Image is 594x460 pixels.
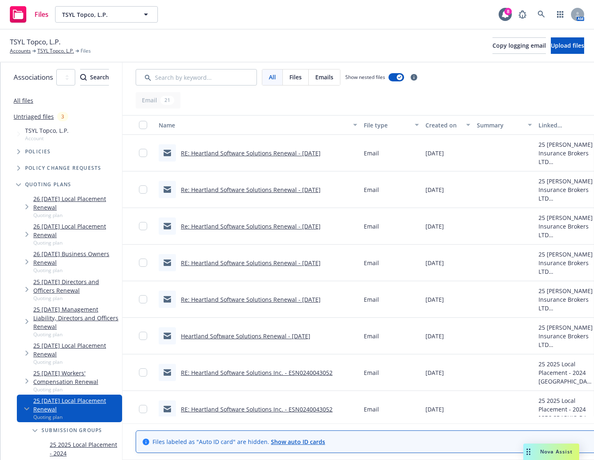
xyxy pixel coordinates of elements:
span: [DATE] [425,185,444,194]
button: Upload files [551,37,584,54]
input: Toggle Row Selected [139,149,147,157]
a: 26 [DATE] Business Owners Renewal [33,250,119,267]
span: Associations [14,72,53,83]
a: All files [14,97,33,104]
a: Accounts [10,47,31,55]
a: TSYL Topco, L.P. [37,47,74,55]
input: Select all [139,121,147,129]
span: Emails [315,73,333,81]
input: Toggle Row Selected [139,368,147,377]
span: Quoting plan [33,239,119,246]
a: 25 [DATE] Local Placement Renewal [33,341,119,358]
button: File type [361,115,422,135]
span: Email [364,149,379,157]
a: Re: Heartland Software Solutions Renewal - [DATE] [181,186,321,194]
span: Quoting plan [33,386,119,393]
input: Toggle Row Selected [139,405,147,413]
div: File type [364,121,410,129]
span: Nova Assist [540,448,573,455]
div: Drag to move [523,444,534,460]
span: TSYL Topco, L.P. [62,10,133,19]
span: Quoting plan [33,267,119,274]
button: Created on [422,115,474,135]
span: Email [364,405,379,414]
div: Linked associations [539,121,594,129]
span: Email [364,295,379,304]
span: Email [364,332,379,340]
a: 26 [DATE] Local Placement Renewal [33,222,119,239]
a: Re: Heartland Software Solutions Renewal - [DATE] [181,222,321,230]
span: [DATE] [425,259,444,267]
div: 25 [PERSON_NAME] Insurance Brokers LTD ([GEOGRAPHIC_DATA]) [539,287,594,312]
a: Re: Heartland Software Solutions Renewal - [DATE] [181,296,321,303]
div: Search [80,69,109,85]
span: [DATE] [425,222,444,231]
span: Email [364,259,379,267]
input: Toggle Row Selected [139,222,147,230]
a: 25 [DATE] Management Liability, Directors and Officers Renewal [33,305,119,331]
span: All [269,73,276,81]
a: Files [7,3,52,26]
a: 25 [DATE] Local Placement Renewal [33,396,119,414]
span: Quoting plan [33,212,119,219]
span: Email [364,368,379,377]
span: Email [364,185,379,194]
a: 26 [DATE] Local Placement Renewal [33,194,119,212]
div: 25 [PERSON_NAME] Insurance Brokers LTD ([GEOGRAPHIC_DATA]) [539,140,594,166]
span: Policies [25,149,51,154]
span: Show nested files [345,74,385,81]
a: RE: Heartland Software Solutions Renewal - [DATE] [181,149,321,157]
svg: Search [80,74,87,81]
a: RE: Heartland Software Solutions Renewal - [DATE] [181,259,321,267]
span: Account [25,135,69,142]
input: Search by keyword... [136,69,257,86]
div: 8 [504,8,512,15]
span: Quoting plans [25,182,72,187]
span: [DATE] [425,368,444,377]
button: TSYL Topco, L.P. [55,6,158,23]
span: [DATE] [425,295,444,304]
input: Toggle Row Selected [139,332,147,340]
span: Files [81,47,91,55]
span: Upload files [551,42,584,49]
span: [DATE] [425,149,444,157]
span: Files [35,11,49,18]
span: Quoting plan [33,295,119,302]
div: Name [159,121,348,129]
div: 3 [57,112,68,121]
div: 25 2025 Local Placement - 2024 [GEOGRAPHIC_DATA] GL Tech Pkg [539,396,594,422]
span: Quoting plan [33,331,119,338]
a: Report a Bug [514,6,531,23]
button: Nova Assist [523,444,579,460]
a: Show auto ID cards [271,438,325,446]
div: 25 [PERSON_NAME] Insurance Brokers LTD ([GEOGRAPHIC_DATA]) [539,250,594,276]
a: 25 [DATE] Directors and Officers Renewal [33,277,119,295]
span: [DATE] [425,332,444,340]
a: Switch app [552,6,569,23]
span: Quoting plan [33,414,119,421]
span: TSYL Topco, L.P. [10,37,60,47]
div: 25 [PERSON_NAME] Insurance Brokers LTD ([GEOGRAPHIC_DATA]) [539,213,594,239]
a: RE: Heartland Software Solutions Inc. - ESN0240043052 [181,369,333,377]
button: SearchSearch [80,69,109,86]
span: Quoting plan [33,358,119,365]
span: Copy logging email [492,42,546,49]
a: Search [533,6,550,23]
a: 25 [DATE] Workers' Compensation Renewal [33,369,119,386]
input: Toggle Row Selected [139,185,147,194]
input: Toggle Row Selected [139,295,147,303]
span: Files [289,73,302,81]
span: [DATE] [425,405,444,414]
div: Summary [477,121,523,129]
div: 25 [PERSON_NAME] Insurance Brokers LTD ([GEOGRAPHIC_DATA]) [539,323,594,349]
span: Submission groups [42,428,102,433]
a: RE: Heartland Software Solutions Inc. - ESN0240043052 [181,405,333,413]
span: Email [364,222,379,231]
div: Created on [425,121,461,129]
a: Untriaged files [14,112,54,121]
span: Files labeled as "Auto ID card" are hidden. [153,437,325,446]
button: Copy logging email [492,37,546,54]
span: TSYL Topco, L.P. [25,126,69,135]
div: 25 [PERSON_NAME] Insurance Brokers LTD ([GEOGRAPHIC_DATA]) [539,177,594,203]
button: Summary [474,115,535,135]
